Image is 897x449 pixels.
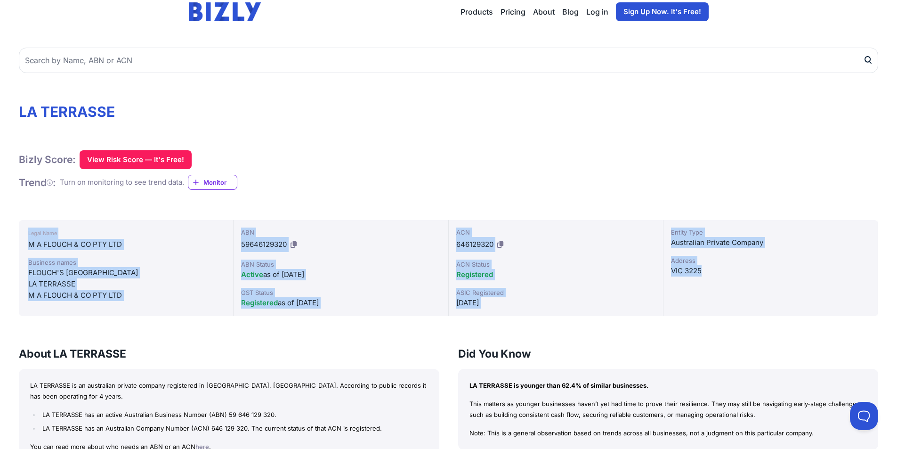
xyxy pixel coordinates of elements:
div: GST Status [241,288,440,297]
h1: Bizly Score: [19,153,76,166]
a: Sign Up Now. It's Free! [616,2,709,21]
div: Entity Type [671,228,870,237]
span: Registered [456,270,493,279]
div: Business names [28,258,224,267]
div: ASIC Registered [456,288,655,297]
div: ACN [456,228,655,237]
input: Search by Name, ABN or ACN [19,48,878,73]
div: Address [671,256,870,265]
div: M A FLOUCH & CO PTY LTD [28,239,224,250]
p: LA TERRASSE is younger than 62.4% of similar businesses. [469,380,867,391]
div: FLOUCH'S [GEOGRAPHIC_DATA] [28,267,224,278]
li: LA TERRASSE has an active Australian Business Number (ABN) 59 646 129 320. [40,409,428,420]
div: VIC 3225 [671,265,870,277]
span: Registered [241,298,278,307]
li: LA TERRASSE has an Australian Company Number (ACN) 646 129 320. The current status of that ACN is... [40,423,428,434]
div: ABN Status [241,260,440,269]
div: [DATE] [456,297,655,309]
a: Monitor [188,175,237,190]
a: About [533,6,555,17]
a: Pricing [501,6,525,17]
span: Active [241,270,263,279]
h1: LA TERRASSE [19,103,878,120]
div: M A FLOUCH & CO PTY LTD [28,290,224,301]
span: 59646129320 [241,240,287,249]
h1: Trend : [19,176,56,189]
button: View Risk Score — It's Free! [80,150,192,169]
h3: About LA TERRASSE [19,346,439,361]
h3: Did You Know [458,346,879,361]
iframe: Toggle Customer Support [850,402,878,430]
div: Australian Private Company [671,237,870,248]
a: Log in [586,6,608,17]
div: as of [DATE] [241,269,440,280]
span: Monitor [203,178,237,187]
p: Note: This is a general observation based on trends across all businesses, not a judgment on this... [469,428,867,439]
button: Products [461,6,493,17]
a: Blog [562,6,579,17]
span: 646129320 [456,240,493,249]
div: as of [DATE] [241,297,440,309]
div: Turn on monitoring to see trend data. [60,177,184,188]
p: LA TERRASSE is an australian private company registered in [GEOGRAPHIC_DATA], [GEOGRAPHIC_DATA]. ... [30,380,428,402]
div: ACN Status [456,260,655,269]
div: Legal Name [28,228,224,239]
div: LA TERRASSE [28,278,224,290]
p: This matters as younger businesses haven’t yet had time to prove their resilience. They may still... [469,399,867,420]
div: ABN [241,228,440,237]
